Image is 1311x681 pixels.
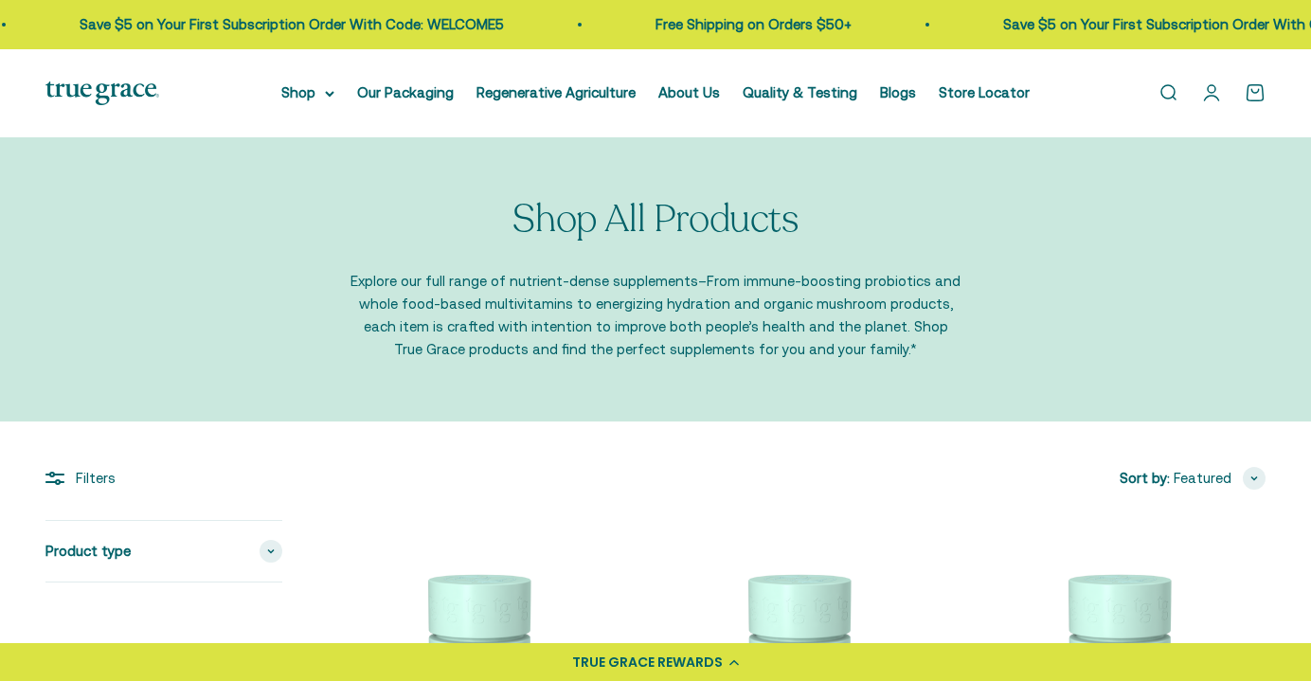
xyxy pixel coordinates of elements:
[939,84,1030,100] a: Store Locator
[572,653,723,672] div: TRUE GRACE REWARDS
[476,84,636,100] a: Regenerative Agriculture
[357,84,454,100] a: Our Packaging
[658,84,720,100] a: About Us
[633,13,1057,36] p: Save $5 on Your First Subscription Order With Code: WELCOME5
[743,84,857,100] a: Quality & Testing
[512,198,798,240] p: Shop All Products
[880,84,916,100] a: Blogs
[1174,467,1231,490] span: Featured
[1120,467,1170,490] span: Sort by:
[1174,467,1266,490] button: Featured
[45,467,282,490] div: Filters
[45,521,282,582] summary: Product type
[285,16,481,32] a: Free Shipping on Orders $50+
[348,270,963,361] p: Explore our full range of nutrient-dense supplements–From immune-boosting probiotics and whole fo...
[45,540,131,563] span: Product type
[281,81,334,104] summary: Shop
